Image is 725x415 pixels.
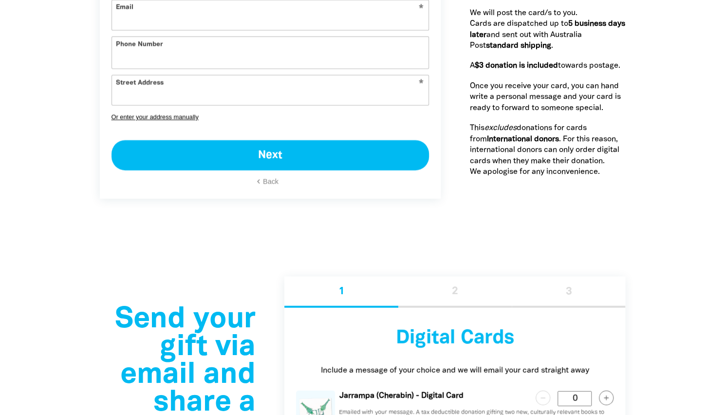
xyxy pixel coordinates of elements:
[263,178,279,186] span: Back
[470,167,626,177] p: We apologise for any inconvenience.
[486,42,551,49] strong: standard shipping
[470,20,625,38] strong: 5 business days later
[296,365,613,376] p: Include a message of your choice and we will email your card straight away
[112,140,429,170] button: Next
[470,60,626,71] p: A towards postage.
[470,123,626,167] p: This donations for cards from . For this reason, international donors can only order digital card...
[470,19,626,51] p: Cards are dispatched up to and sent out with Australia Post .
[484,125,517,132] em: excludes
[470,8,626,19] p: We will post the card/s to you.
[254,177,263,186] i: chevron_left
[112,113,429,121] button: Or enter your address manually
[487,136,559,143] strong: International donors
[339,391,528,401] p: Jarrampa (Cherabin) - Digital Card
[475,62,558,69] strong: $3 donation is included
[470,81,626,113] p: Once you receive your card, you can hand write a personal message and your card is ready to forwa...
[296,320,613,358] h3: Digital Cards
[259,177,281,187] button: chevron_leftBack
